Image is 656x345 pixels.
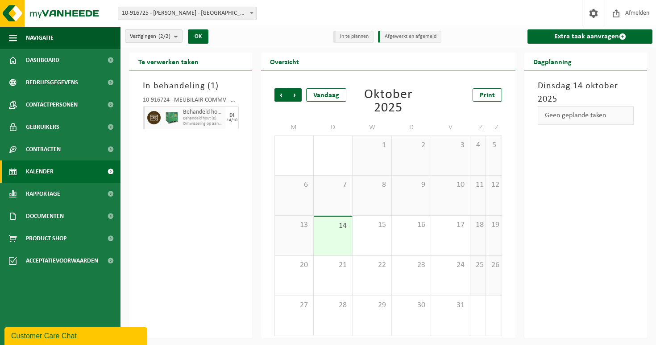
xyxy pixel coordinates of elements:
[274,119,314,136] td: M
[188,29,208,44] button: OK
[183,121,223,127] span: Omwisseling op aanvraag - op geplande route (incl. verwerking)
[26,250,98,272] span: Acceptatievoorwaarden
[26,183,60,205] span: Rapportage
[490,220,497,230] span: 19
[26,160,54,183] span: Kalender
[357,180,387,190] span: 8
[306,88,346,102] div: Vandaag
[274,88,288,102] span: Vorige
[143,97,239,106] div: 10-916724 - MEUBILAIR COMMV - GENTBRUGGE
[396,180,426,190] span: 9
[353,88,423,115] div: Oktober 2025
[357,260,387,270] span: 22
[357,220,387,230] span: 15
[26,49,59,71] span: Dashboard
[527,29,652,44] a: Extra taak aanvragen
[436,260,465,270] span: 24
[480,92,495,99] span: Print
[538,79,634,106] h3: Dinsdag 14 oktober 2025
[431,119,470,136] td: V
[475,260,482,270] span: 25
[26,138,61,160] span: Contracten
[333,31,374,43] li: In te plannen
[158,33,170,39] count: (2/2)
[279,300,309,310] span: 27
[183,109,223,116] span: Behandeld hout (B)
[475,220,482,230] span: 18
[436,220,465,230] span: 17
[26,205,64,227] span: Documenten
[118,7,257,20] span: 10-916725 - VAN DAMME OMER - GENT
[538,106,634,125] div: Geen geplande taken
[129,53,208,70] h2: Te verwerken taken
[279,260,309,270] span: 20
[314,119,353,136] td: D
[318,180,348,190] span: 7
[524,53,581,70] h2: Dagplanning
[436,140,465,150] span: 3
[475,180,482,190] span: 11
[475,140,482,150] span: 4
[165,111,179,124] img: PB-HB-1400-HPE-GN-01
[227,118,237,123] div: 14/10
[396,140,426,150] span: 2
[357,140,387,150] span: 1
[490,140,497,150] span: 5
[318,300,348,310] span: 28
[26,27,54,49] span: Navigatie
[183,116,223,121] span: Behandeld hout (B)
[490,180,497,190] span: 12
[470,119,486,136] td: Z
[26,71,78,94] span: Bedrijfsgegevens
[318,221,348,231] span: 14
[436,180,465,190] span: 10
[357,300,387,310] span: 29
[396,220,426,230] span: 16
[118,7,256,20] span: 10-916725 - VAN DAMME OMER - GENT
[26,94,78,116] span: Contactpersonen
[4,325,149,345] iframe: chat widget
[353,119,392,136] td: W
[436,300,465,310] span: 31
[261,53,308,70] h2: Overzicht
[392,119,431,136] td: D
[318,260,348,270] span: 21
[125,29,183,43] button: Vestigingen(2/2)
[130,30,170,43] span: Vestigingen
[490,260,497,270] span: 26
[288,88,302,102] span: Volgende
[279,180,309,190] span: 6
[279,220,309,230] span: 13
[378,31,441,43] li: Afgewerkt en afgemeld
[26,116,59,138] span: Gebruikers
[211,82,216,90] span: 1
[26,227,66,250] span: Product Shop
[486,119,502,136] td: Z
[396,300,426,310] span: 30
[143,79,239,93] h3: In behandeling ( )
[473,88,502,102] a: Print
[229,113,234,118] div: DI
[396,260,426,270] span: 23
